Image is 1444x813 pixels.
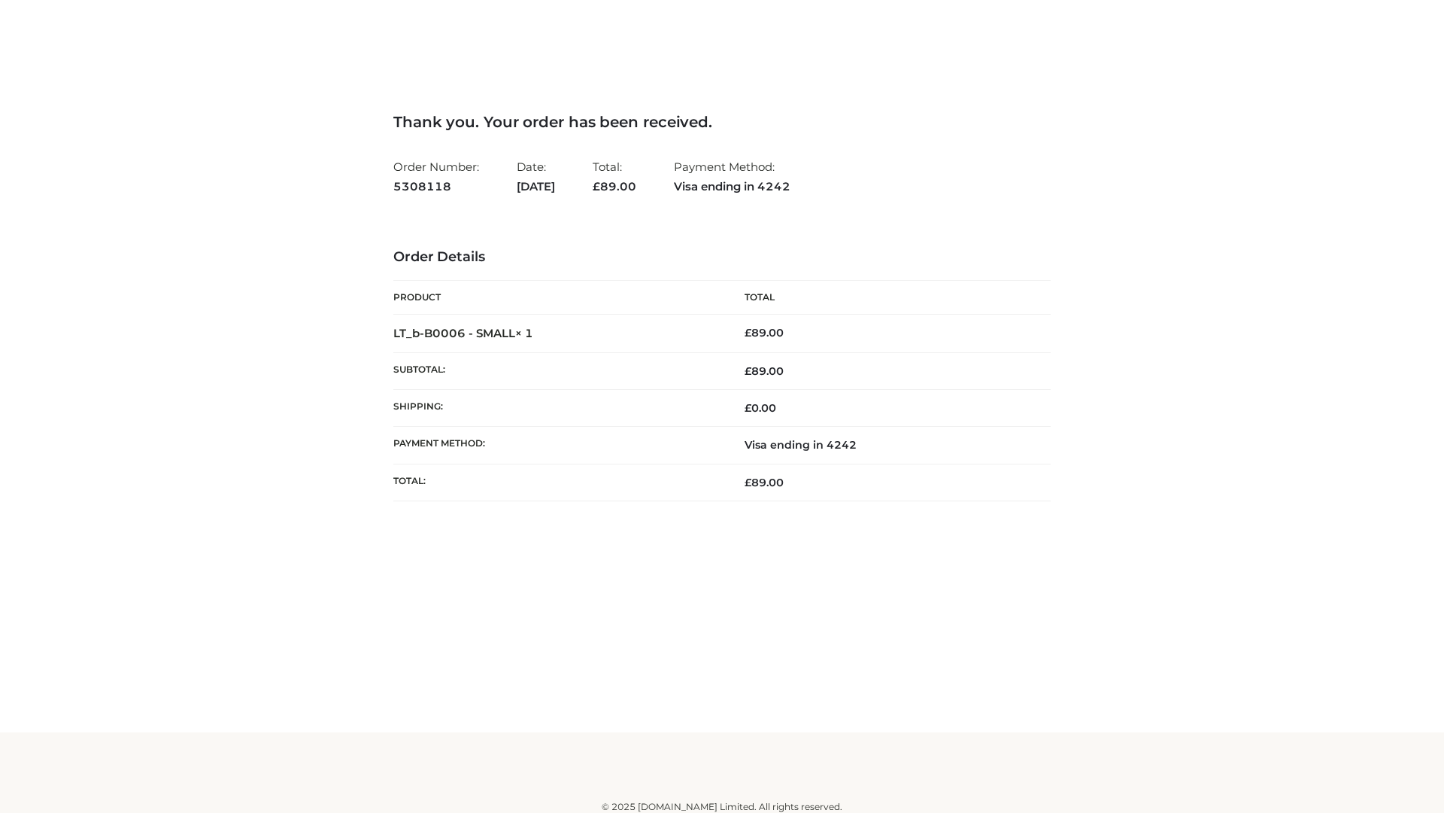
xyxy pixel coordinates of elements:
li: Date: [517,154,555,199]
th: Shipping: [393,390,722,427]
bdi: 89.00 [745,326,784,340]
th: Total [722,281,1051,315]
th: Product [393,281,722,315]
span: £ [745,364,751,378]
strong: × 1 [515,326,533,340]
span: £ [593,179,600,193]
h3: Order Details [393,249,1051,266]
span: 89.00 [745,476,784,489]
strong: 5308118 [393,177,479,196]
strong: LT_b-B0006 - SMALL [393,326,533,340]
li: Order Number: [393,154,479,199]
td: Visa ending in 4242 [722,427,1051,464]
li: Payment Method: [674,154,790,199]
span: £ [745,401,751,415]
th: Total: [393,464,722,501]
strong: [DATE] [517,177,555,196]
span: 89.00 [745,364,784,378]
th: Payment method: [393,427,722,464]
span: £ [745,476,751,489]
span: 89.00 [593,179,636,193]
bdi: 0.00 [745,401,776,415]
th: Subtotal: [393,352,722,389]
span: £ [745,326,751,340]
li: Total: [593,154,636,199]
strong: Visa ending in 4242 [674,177,790,196]
h3: Thank you. Your order has been received. [393,113,1051,131]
